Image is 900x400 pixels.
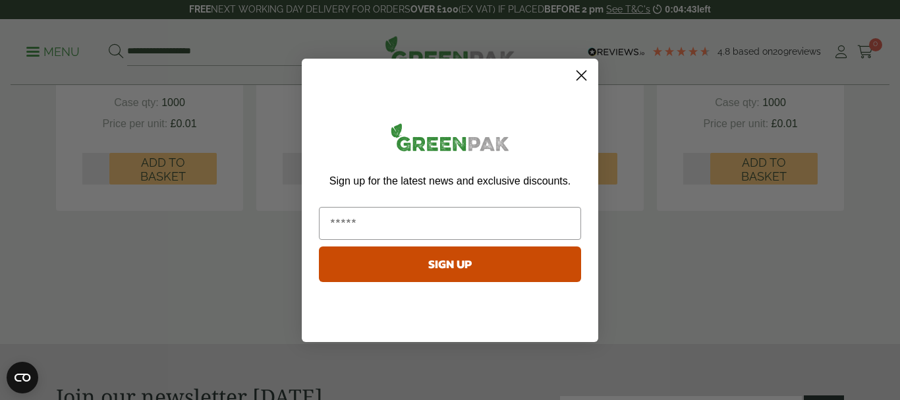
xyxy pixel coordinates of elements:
[319,207,581,240] input: Email
[570,64,593,87] button: Close dialog
[319,246,581,282] button: SIGN UP
[319,118,581,162] img: greenpak_logo
[329,175,571,186] span: Sign up for the latest news and exclusive discounts.
[7,362,38,393] button: Open CMP widget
